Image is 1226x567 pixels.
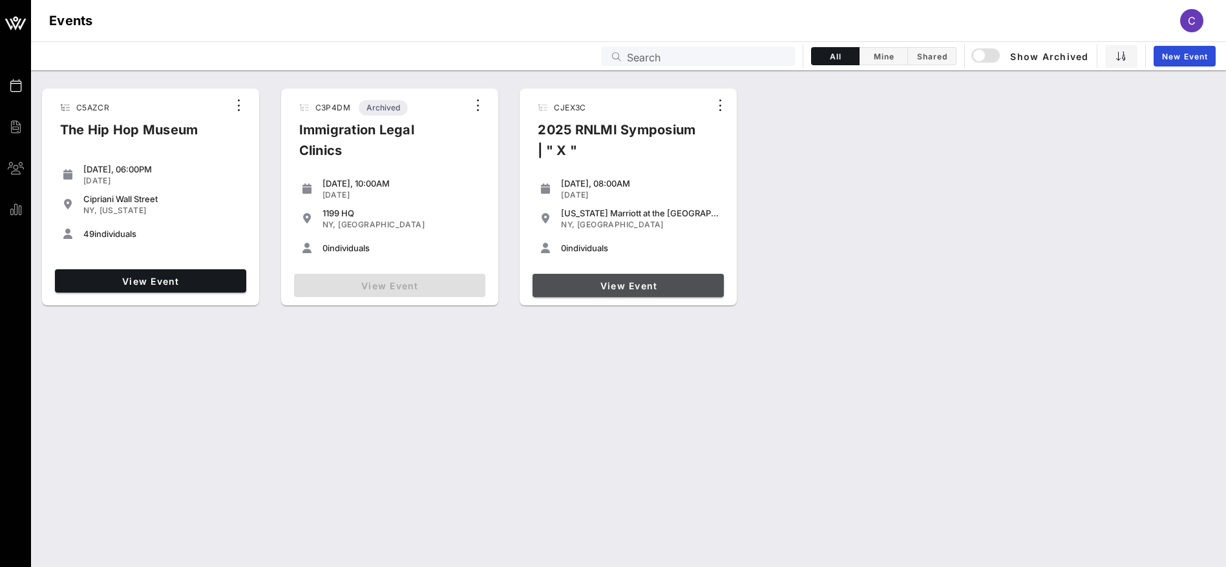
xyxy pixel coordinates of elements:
[1161,52,1208,61] span: New Event
[76,103,109,112] span: C5AZCR
[561,208,719,218] div: [US_STATE] Marriott at the [GEOGRAPHIC_DATA]
[338,220,425,229] span: [GEOGRAPHIC_DATA]
[315,103,350,112] span: C3P4DM
[100,205,147,215] span: [US_STATE]
[819,52,851,61] span: All
[533,274,724,297] a: View Event
[1188,14,1196,27] span: C
[83,205,97,215] span: NY,
[561,243,566,253] span: 0
[527,119,710,171] div: 2025 RNLMI Symposium | " X "
[538,280,719,291] span: View Event
[867,52,900,61] span: Mine
[83,229,241,239] div: individuals
[322,220,336,229] span: NY,
[50,119,209,150] div: The Hip Hop Museum
[60,276,241,287] span: View Event
[973,45,1089,68] button: Show Archived
[1180,9,1203,32] div: C
[83,176,241,186] div: [DATE]
[916,52,948,61] span: Shared
[561,178,719,189] div: [DATE], 08:00AM
[561,220,575,229] span: NY,
[55,269,246,293] a: View Event
[49,10,93,31] h1: Events
[322,243,328,253] span: 0
[860,47,908,65] button: Mine
[811,47,860,65] button: All
[83,164,241,174] div: [DATE], 06:00PM
[322,190,480,200] div: [DATE]
[322,178,480,189] div: [DATE], 10:00AM
[561,243,719,253] div: individuals
[322,208,480,218] div: 1199 HQ
[83,194,241,204] div: Cipriani Wall Street
[1154,46,1216,67] a: New Event
[908,47,956,65] button: Shared
[561,190,719,200] div: [DATE]
[973,48,1088,64] span: Show Archived
[83,229,94,239] span: 49
[554,103,586,112] span: CJEX3C
[322,243,480,253] div: individuals
[577,220,664,229] span: [GEOGRAPHIC_DATA]
[289,119,468,171] div: Immigration Legal Clinics
[366,100,400,116] span: Archived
